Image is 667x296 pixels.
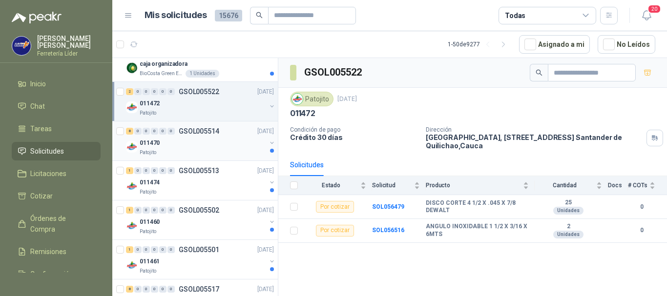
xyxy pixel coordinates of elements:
p: Patojito [140,188,156,196]
img: Logo peakr [12,12,62,23]
a: Por cotizarSOL056535[DATE] Company Logocaja organizadoraBioCosta Green Energy S.A.S1 Unidades [112,42,278,82]
p: GSOL005522 [179,88,219,95]
th: Docs [608,176,628,195]
div: Por cotizar [316,225,354,237]
button: Asignado a mi [519,35,590,54]
p: Patojito [140,149,156,157]
a: Cotizar [12,187,101,205]
img: Company Logo [126,101,138,113]
div: 0 [134,167,142,174]
h1: Mis solicitudes [145,8,207,22]
th: Cantidad [535,176,608,195]
a: Solicitudes [12,142,101,160]
p: 011472 [290,108,315,118]
a: 1 0 0 0 0 0 GSOL005513[DATE] Company Logo011474Patojito [126,165,276,196]
p: Ferretería Líder [37,51,101,57]
p: [DATE] [257,285,274,294]
p: caja organizadora [140,59,188,69]
div: 0 [143,286,150,293]
div: 8 [126,128,133,135]
a: Configuración [12,265,101,283]
span: search [536,69,542,76]
div: 0 [151,286,158,293]
p: Dirección [426,126,643,133]
div: 0 [151,88,158,95]
p: Crédito 30 días [290,133,418,141]
div: Solicitudes [290,159,324,170]
a: 1 0 0 0 0 0 GSOL005502[DATE] Company Logo011460Patojito [126,204,276,236]
button: No Leídos [598,35,655,54]
div: 0 [159,88,167,95]
p: 011472 [140,99,160,108]
span: Remisiones [30,246,66,257]
a: Licitaciones [12,164,101,183]
span: Órdenes de Compra [30,213,91,235]
span: 15676 [215,10,242,21]
p: 011470 [140,138,160,148]
span: Estado [304,182,358,189]
div: 0 [167,88,175,95]
img: Company Logo [12,37,31,55]
div: Todas [505,10,525,21]
div: 0 [159,128,167,135]
h3: GSOL005522 [304,65,363,80]
div: 0 [143,207,150,214]
div: 0 [167,167,175,174]
p: 011460 [140,217,160,227]
th: Producto [426,176,535,195]
div: 0 [167,246,175,253]
div: Por cotizar [316,201,354,213]
span: Solicitud [372,182,412,189]
div: Unidades [553,231,584,238]
a: Inicio [12,75,101,93]
p: GSOL005502 [179,207,219,214]
div: 2 [126,88,133,95]
p: 011461 [140,257,160,266]
p: GSOL005514 [179,128,219,135]
div: 0 [134,246,142,253]
span: search [256,12,263,19]
button: 20 [638,7,655,24]
div: 0 [167,207,175,214]
span: Solicitudes [30,146,64,157]
div: 1 Unidades [186,70,219,78]
a: Remisiones [12,242,101,261]
img: Company Logo [126,180,138,192]
span: 20 [647,4,661,14]
span: Tareas [30,123,52,134]
a: Chat [12,97,101,116]
div: 0 [134,286,142,293]
p: [DATE] [257,206,274,215]
p: [DATE] [257,87,274,97]
b: SOL056479 [372,203,404,210]
div: 0 [151,128,158,135]
p: [GEOGRAPHIC_DATA], [STREET_ADDRESS] Santander de Quilichao , Cauca [426,133,643,150]
span: Cantidad [535,182,594,189]
p: [DATE] [257,127,274,136]
b: 0 [628,202,655,212]
span: Inicio [30,79,46,89]
p: [DATE] [257,245,274,255]
a: Órdenes de Compra [12,209,101,238]
div: 0 [167,286,175,293]
div: 1 [126,167,133,174]
div: 0 [143,88,150,95]
div: 0 [134,88,142,95]
b: ANGULO INOXIDABLE 1 1/2 X 3/16 X 6MTS [426,223,529,238]
span: Licitaciones [30,168,66,179]
a: SOL056516 [372,227,404,234]
div: Patojito [290,92,333,106]
img: Company Logo [292,94,303,104]
div: 0 [159,286,167,293]
p: Condición de pago [290,126,418,133]
div: 0 [134,128,142,135]
p: 011474 [140,178,160,187]
b: 25 [535,199,602,207]
a: 1 0 0 0 0 0 GSOL005501[DATE] Company Logo011461Patojito [126,244,276,275]
div: Unidades [553,207,584,215]
img: Company Logo [126,62,138,74]
span: Producto [426,182,521,189]
b: DISCO CORTE 4 1/2 X .045 X 7/8 DEWALT [426,199,529,215]
b: 2 [535,223,602,231]
b: 0 [628,226,655,235]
